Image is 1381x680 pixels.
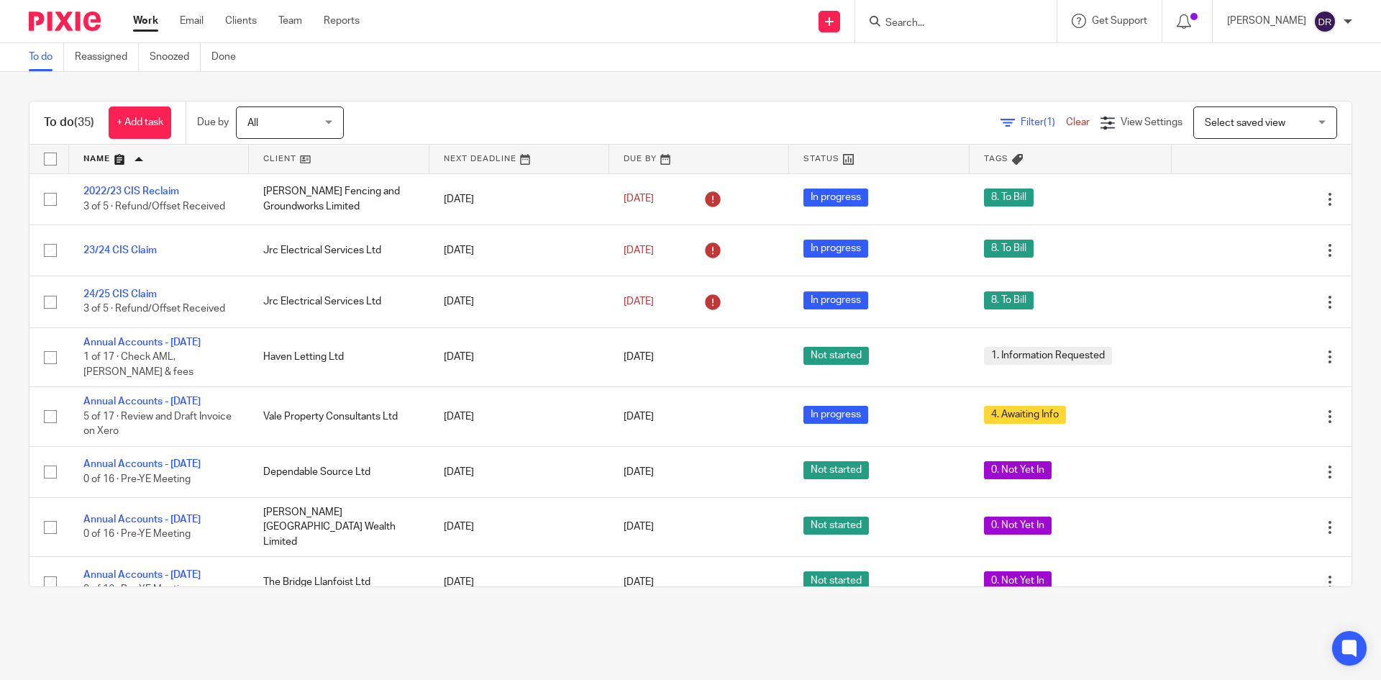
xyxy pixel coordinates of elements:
[324,14,360,28] a: Reports
[984,517,1052,535] span: 0. Not Yet In
[624,467,654,477] span: [DATE]
[249,446,429,497] td: Dependable Source Ltd
[83,337,201,348] a: Annual Accounts - [DATE]
[83,201,225,212] span: 3 of 5 · Refund/Offset Received
[803,240,868,258] span: In progress
[1205,118,1285,128] span: Select saved view
[984,155,1008,163] span: Tags
[429,498,609,557] td: [DATE]
[44,115,94,130] h1: To do
[1021,117,1066,127] span: Filter
[83,584,191,594] span: 0 of 16 · Pre-YE Meeting
[624,194,654,204] span: [DATE]
[150,43,201,71] a: Snoozed
[225,14,257,28] a: Clients
[249,557,429,608] td: The Bridge Llanfoist Ltd
[249,498,429,557] td: [PERSON_NAME][GEOGRAPHIC_DATA] Wealth Limited
[249,387,429,446] td: Vale Property Consultants Ltd
[278,14,302,28] a: Team
[83,474,191,484] span: 0 of 16 · Pre-YE Meeting
[83,245,157,255] a: 23/24 CIS Claim
[803,347,869,365] span: Not started
[624,352,654,362] span: [DATE]
[429,446,609,497] td: [DATE]
[29,43,64,71] a: To do
[984,347,1112,365] span: 1. Information Requested
[1066,117,1090,127] a: Clear
[75,43,139,71] a: Reassigned
[74,117,94,128] span: (35)
[211,43,247,71] a: Done
[429,327,609,386] td: [DATE]
[803,291,868,309] span: In progress
[83,304,225,314] span: 3 of 5 · Refund/Offset Received
[984,461,1052,479] span: 0. Not Yet In
[803,571,869,589] span: Not started
[1044,117,1055,127] span: (1)
[803,517,869,535] span: Not started
[984,406,1066,424] span: 4. Awaiting Info
[1121,117,1182,127] span: View Settings
[83,186,179,196] a: 2022/23 CIS Reclaim
[180,14,204,28] a: Email
[83,352,193,377] span: 1 of 17 · Check AML, [PERSON_NAME] & fees
[624,412,654,422] span: [DATE]
[429,276,609,327] td: [DATE]
[83,530,191,540] span: 0 of 16 · Pre-YE Meeting
[83,459,201,469] a: Annual Accounts - [DATE]
[83,412,232,437] span: 5 of 17 · Review and Draft Invoice on Xero
[803,406,868,424] span: In progress
[624,577,654,587] span: [DATE]
[624,522,654,532] span: [DATE]
[1313,10,1336,33] img: svg%3E
[249,225,429,276] td: Jrc Electrical Services Ltd
[984,189,1034,207] span: 8. To Bill
[109,106,171,139] a: + Add task
[984,291,1034,309] span: 8. To Bill
[429,557,609,608] td: [DATE]
[249,276,429,327] td: Jrc Electrical Services Ltd
[429,387,609,446] td: [DATE]
[1227,14,1306,28] p: [PERSON_NAME]
[83,396,201,407] a: Annual Accounts - [DATE]
[803,189,868,207] span: In progress
[197,115,229,130] p: Due by
[624,296,654,307] span: [DATE]
[249,327,429,386] td: Haven Letting Ltd
[83,289,157,299] a: 24/25 CIS Claim
[884,17,1013,30] input: Search
[1092,16,1147,26] span: Get Support
[803,461,869,479] span: Not started
[83,514,201,525] a: Annual Accounts - [DATE]
[247,118,258,128] span: All
[83,570,201,580] a: Annual Accounts - [DATE]
[624,245,654,255] span: [DATE]
[429,173,609,225] td: [DATE]
[29,12,101,31] img: Pixie
[249,173,429,225] td: [PERSON_NAME] Fencing and Groundworks Limited
[133,14,158,28] a: Work
[429,225,609,276] td: [DATE]
[984,240,1034,258] span: 8. To Bill
[984,571,1052,589] span: 0. Not Yet In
